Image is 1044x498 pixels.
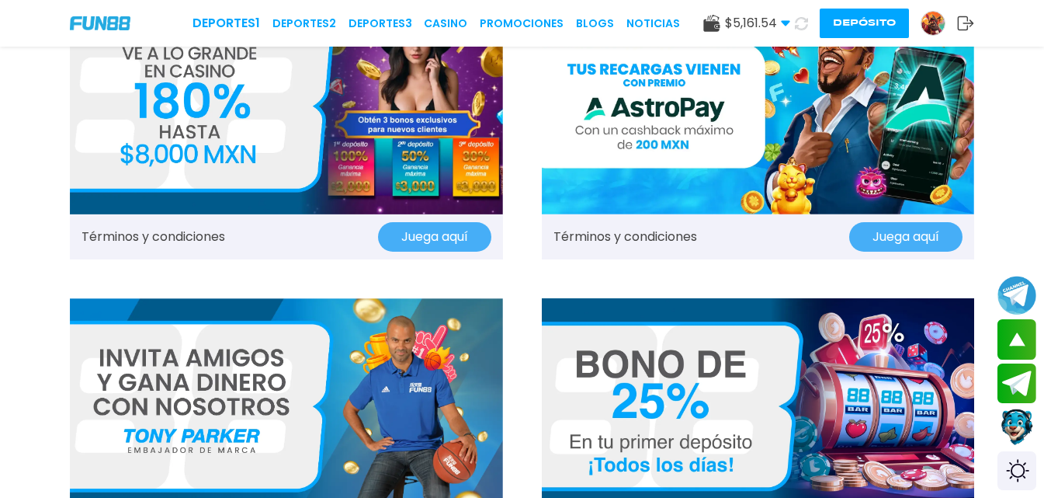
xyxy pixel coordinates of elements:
[626,16,680,32] a: NOTICIAS
[997,319,1036,360] button: scroll up
[424,16,467,32] a: CASINO
[553,228,697,246] a: Términos y condiciones
[997,275,1036,315] button: Join telegram channel
[378,222,491,252] button: Juega aquí
[480,16,564,32] a: Promociones
[921,11,957,36] a: Avatar
[849,222,962,252] button: Juega aquí
[997,451,1036,490] div: Switch theme
[820,9,909,38] button: Depósito
[997,407,1036,448] button: Contact customer service
[82,228,225,246] a: Términos y condiciones
[576,16,614,32] a: BLOGS
[997,364,1036,404] button: Join telegram
[921,12,945,35] img: Avatar
[349,16,412,32] a: Deportes3
[272,16,336,32] a: Deportes2
[192,14,260,33] a: Deportes1
[70,16,130,30] img: Company Logo
[725,14,790,33] span: $ 5,161.54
